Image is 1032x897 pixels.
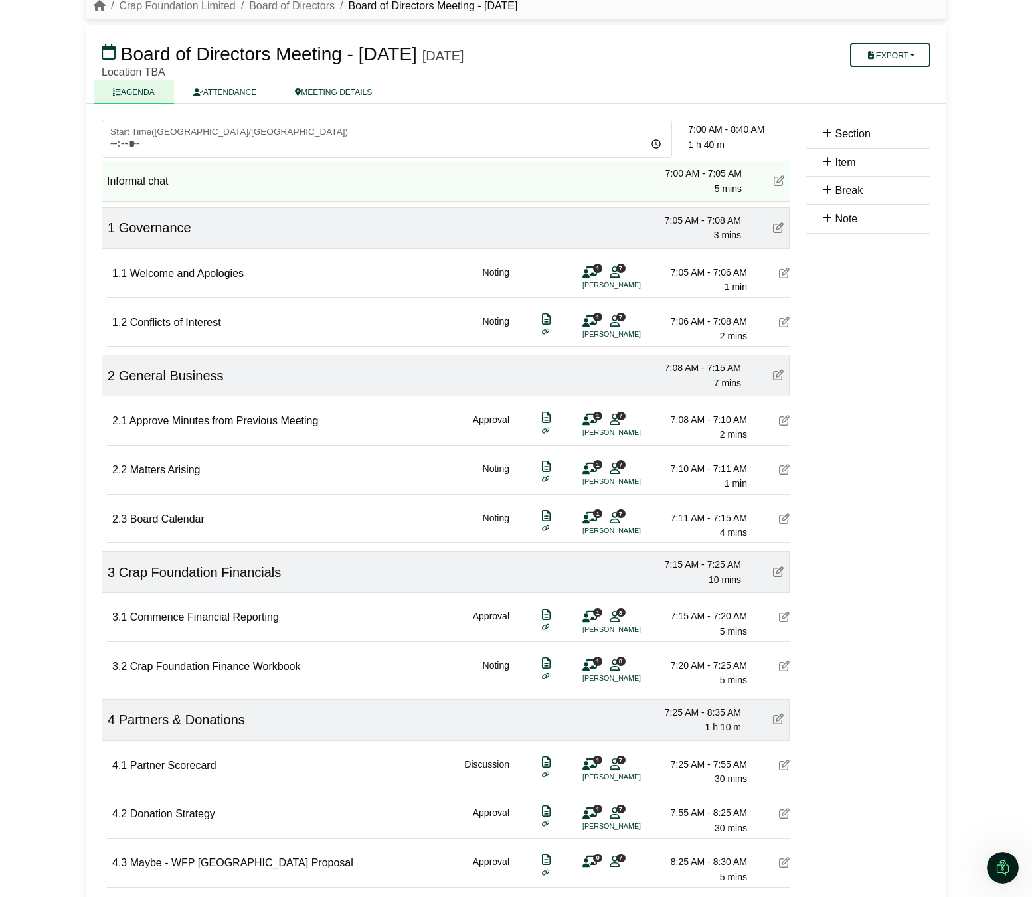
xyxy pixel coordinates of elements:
li: [PERSON_NAME] [582,329,682,340]
iframe: Intercom live chat [987,852,1019,884]
li: [PERSON_NAME] [582,821,682,832]
div: Approval [473,805,509,835]
span: 7 [616,412,626,420]
span: 1 [593,264,602,272]
div: 7:11 AM - 7:15 AM [654,511,747,525]
li: [PERSON_NAME] [582,427,682,438]
span: 1 [593,805,602,813]
span: Approve Minutes from Previous Meeting [129,415,319,426]
span: 1 [593,657,602,665]
span: 5 mins [720,626,747,637]
span: 3 [108,565,115,580]
div: Noting [483,511,509,540]
span: 1 min [725,478,747,489]
span: Partner Scorecard [130,760,216,771]
span: 10 mins [709,574,741,585]
span: 4.2 [112,808,127,819]
div: Noting [483,314,509,344]
span: 7 [616,460,626,469]
div: 7:06 AM - 7:08 AM [654,314,747,329]
div: 7:25 AM - 7:55 AM [654,757,747,772]
div: Approval [473,855,509,884]
div: 7:20 AM - 7:25 AM [654,658,747,673]
span: 5 mins [720,872,747,882]
span: 7 [616,854,626,862]
span: General Business [119,368,224,383]
span: Board of Directors Meeting - [DATE] [121,44,417,64]
span: 5 mins [715,183,742,194]
span: 1.2 [112,317,127,328]
div: 8:25 AM - 8:30 AM [654,855,747,869]
span: Crap Foundation Financials [119,565,282,580]
a: AGENDA [94,80,174,104]
span: 7 [616,313,626,321]
li: [PERSON_NAME] [582,624,682,635]
div: 7:15 AM - 7:25 AM [648,557,741,572]
span: 7 [616,805,626,813]
a: ATTENDANCE [174,80,276,104]
span: 1 min [725,282,747,292]
span: 7 mins [714,378,741,388]
li: [PERSON_NAME] [582,525,682,536]
div: 7:05 AM - 7:06 AM [654,265,747,280]
span: 7 [616,509,626,518]
span: Location TBA [102,66,165,78]
span: 30 mins [715,823,747,833]
a: MEETING DETAILS [276,80,391,104]
span: 3 mins [714,230,741,240]
span: 1 [593,460,602,469]
span: 0 [593,854,602,862]
span: 1 [593,756,602,764]
div: Approval [473,412,509,442]
div: 7:08 AM - 7:15 AM [648,361,741,375]
span: 1 [593,608,602,617]
span: 4.1 [112,760,127,771]
span: 2 mins [720,429,747,440]
span: 7 [616,756,626,764]
span: Commence Financial Reporting [130,612,279,623]
span: 1 [593,313,602,321]
span: Partners & Donations [119,712,245,727]
span: 4 mins [720,527,747,538]
span: Crap Foundation Finance Workbook [130,661,301,672]
span: 2.1 [112,415,127,426]
span: 1.1 [112,268,127,279]
div: 7:15 AM - 7:20 AM [654,609,747,623]
div: Noting [483,461,509,491]
span: Governance [119,220,191,235]
span: Note [835,213,857,224]
span: 1 h 40 m [688,139,724,150]
div: 7:05 AM - 7:08 AM [648,213,741,228]
span: 3.2 [112,661,127,672]
div: 7:10 AM - 7:11 AM [654,461,747,476]
span: Section [835,128,870,139]
div: 7:25 AM - 8:35 AM [648,705,741,720]
span: 30 mins [715,774,747,784]
span: Break [835,185,863,196]
div: Discussion [464,757,509,787]
li: [PERSON_NAME] [582,476,682,487]
span: 2.3 [112,513,127,525]
span: 8 [616,608,626,617]
div: Noting [483,658,509,688]
div: 7:00 AM - 8:40 AM [688,122,790,137]
li: [PERSON_NAME] [582,673,682,684]
button: Export [850,43,930,67]
span: Board Calendar [130,513,205,525]
span: Donation Strategy [130,808,215,819]
span: Maybe - WFP [GEOGRAPHIC_DATA] Proposal [130,857,353,868]
div: 7:55 AM - 8:25 AM [654,805,747,820]
li: [PERSON_NAME] [582,772,682,783]
span: 7 [616,264,626,272]
span: Informal chat [107,175,168,187]
span: Welcome and Apologies [130,268,244,279]
span: Matters Arising [130,464,201,475]
span: 3.1 [112,612,127,623]
div: Approval [473,609,509,639]
span: 8 [616,657,626,665]
li: [PERSON_NAME] [582,280,682,291]
span: 2.2 [112,464,127,475]
span: 2 mins [720,331,747,341]
div: [DATE] [422,48,464,64]
div: 7:00 AM - 7:05 AM [649,166,742,181]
